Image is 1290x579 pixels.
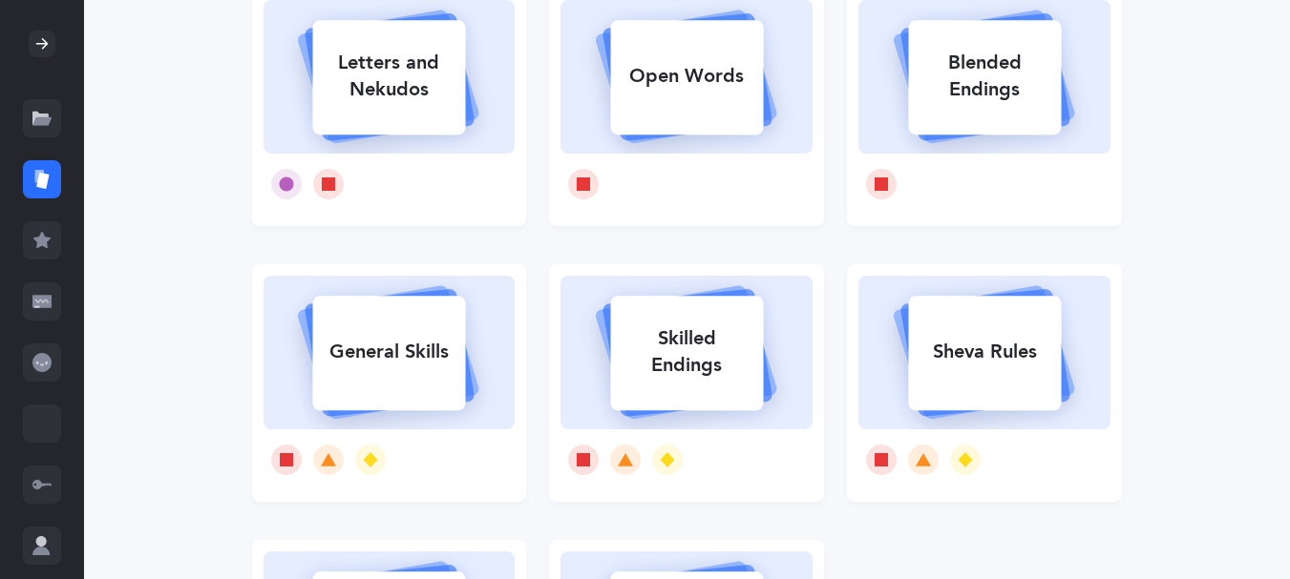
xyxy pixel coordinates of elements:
[312,38,465,114] div: Letters and Nekudos
[610,314,763,390] div: Skilled Endings
[610,52,763,101] div: Open Words
[312,327,465,377] div: General Skills
[908,38,1061,114] div: Blended Endings
[1195,484,1267,556] iframe: Drift Widget Chat Controller
[908,327,1061,377] div: Sheva Rules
